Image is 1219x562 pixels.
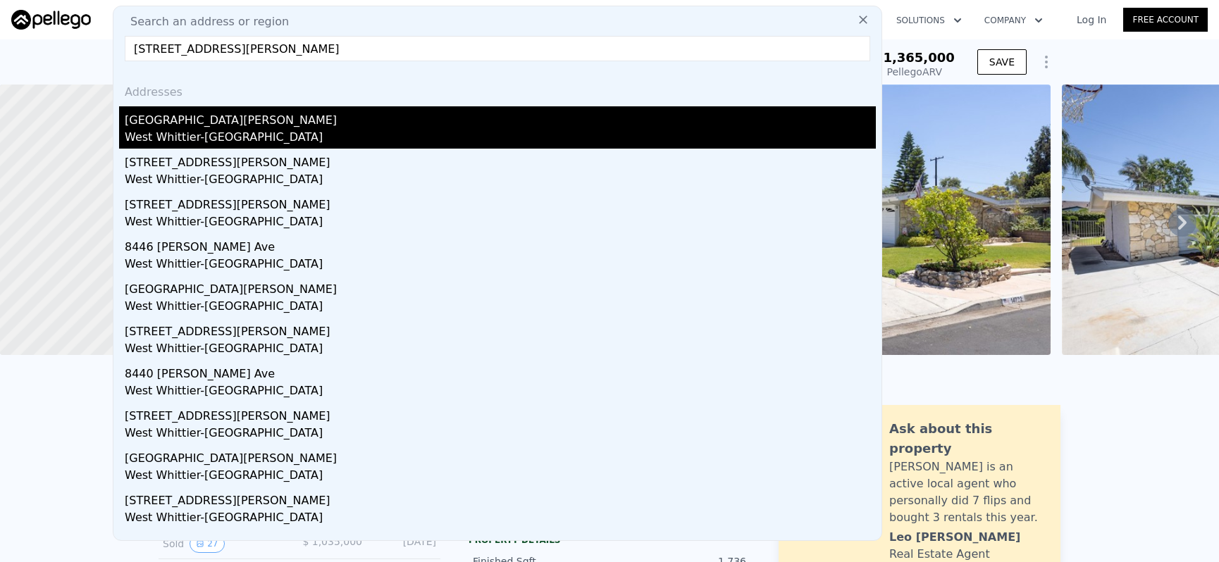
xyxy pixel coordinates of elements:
div: [STREET_ADDRESS][PERSON_NAME] [125,318,876,340]
div: West Whittier-[GEOGRAPHIC_DATA] [125,256,876,275]
div: [STREET_ADDRESS][PERSON_NAME] [125,402,876,425]
div: [STREET_ADDRESS][PERSON_NAME] [125,191,876,213]
div: [DATE] [373,535,436,553]
button: Solutions [885,8,973,33]
span: Search an address or region [119,13,289,30]
div: Leo [PERSON_NAME] [889,529,1020,546]
div: West Whittier-[GEOGRAPHIC_DATA] [125,129,876,149]
div: [STREET_ADDRESS][PERSON_NAME] [125,487,876,509]
div: Addresses [119,73,876,106]
div: West Whittier-[GEOGRAPHIC_DATA] [125,171,876,191]
div: [PERSON_NAME] is an active local agent who personally did 7 flips and bought 3 rentals this year. [889,458,1046,526]
div: West Whittier-[GEOGRAPHIC_DATA] [125,382,876,402]
button: View historical data [190,535,224,553]
div: West Whittier-[GEOGRAPHIC_DATA] [125,340,876,360]
span: $1,365,000 [874,50,955,65]
span: $ 1,035,000 [302,536,362,547]
div: [GEOGRAPHIC_DATA][PERSON_NAME] [125,444,876,467]
div: West Whittier-[GEOGRAPHIC_DATA] [125,213,876,233]
div: West Whittier-[GEOGRAPHIC_DATA] [125,425,876,444]
a: Free Account [1123,8,1208,32]
div: West Whittier-[GEOGRAPHIC_DATA] [125,298,876,318]
div: Sold [163,535,288,553]
img: Pellego [11,10,91,30]
div: [STREET_ADDRESS][PERSON_NAME] [125,149,876,171]
div: Ask about this property [889,419,1046,458]
input: Enter an address, city, region, neighborhood or zip code [125,36,870,61]
div: [GEOGRAPHIC_DATA][PERSON_NAME] [125,106,876,129]
button: Company [973,8,1054,33]
div: 8446 [PERSON_NAME] Ave [125,233,876,256]
div: [GEOGRAPHIC_DATA][PERSON_NAME] [125,275,876,298]
div: Pellego ARV [874,65,955,79]
div: 8440 [PERSON_NAME] Ave [125,360,876,382]
div: West Whittier-[GEOGRAPHIC_DATA] [125,509,876,529]
button: SAVE [977,49,1027,75]
div: West Whittier-[GEOGRAPHIC_DATA] [125,467,876,487]
a: Log In [1060,13,1123,27]
button: Show Options [1032,48,1060,76]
